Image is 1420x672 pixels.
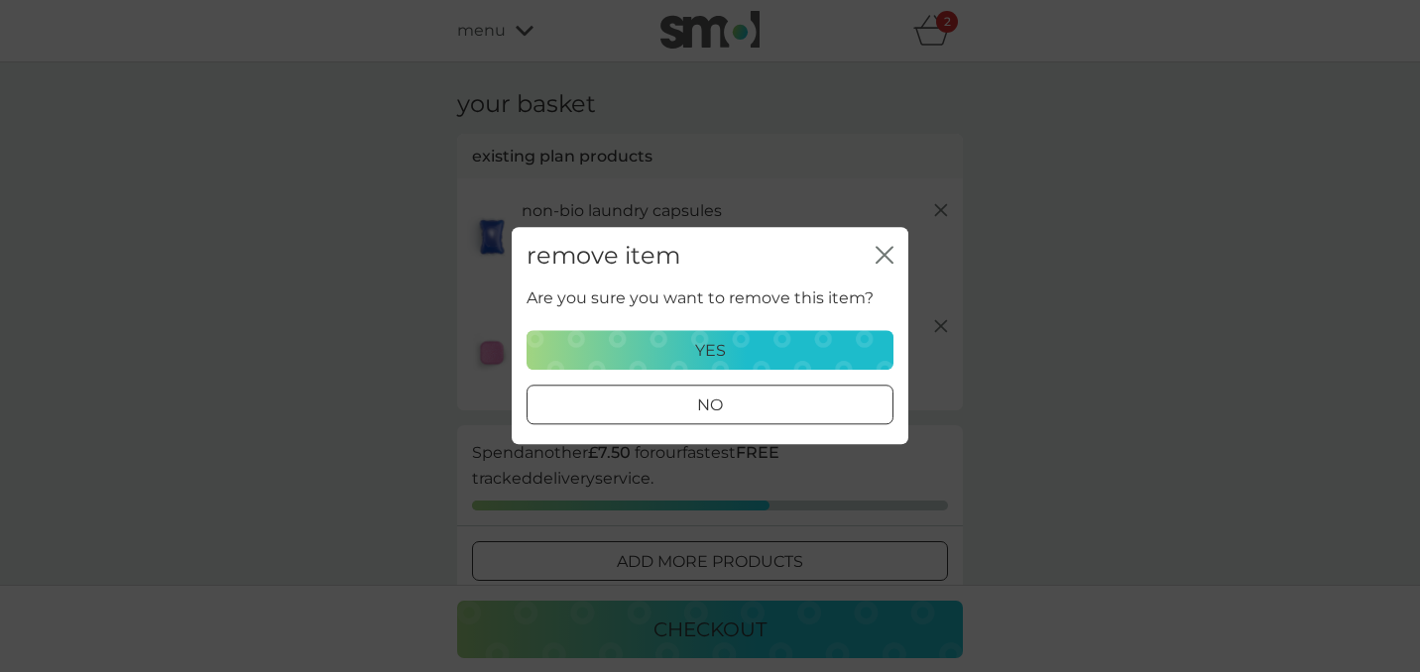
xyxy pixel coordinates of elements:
[697,393,723,419] p: no
[527,386,893,425] button: no
[527,331,893,371] button: yes
[876,246,893,267] button: close
[527,242,680,271] h2: remove item
[527,285,874,311] p: Are you sure you want to remove this item?
[695,338,726,364] p: yes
